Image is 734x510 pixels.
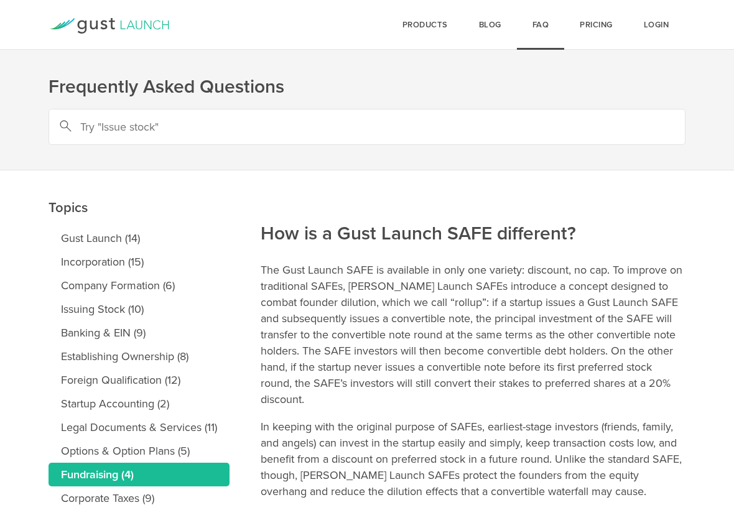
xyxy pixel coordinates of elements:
a: Banking & EIN (9) [49,321,230,345]
input: Try "Issue stock" [49,109,685,145]
h2: How is a Gust Launch SAFE different? [261,137,685,246]
a: Incorporation (15) [49,250,230,274]
a: Corporate Taxes (9) [49,486,230,510]
p: In keeping with the original purpose of SAFEs, earliest-stage investors (friends, family, and ang... [261,419,685,499]
a: Options & Option Plans (5) [49,439,230,463]
a: Fundraising (4) [49,463,230,486]
a: Foreign Qualification (12) [49,368,230,392]
a: Gust Launch (14) [49,226,230,250]
a: Legal Documents & Services (11) [49,415,230,439]
a: Company Formation (6) [49,274,230,297]
p: The Gust Launch SAFE is available in only one variety: discount, no cap. To improve on traditiona... [261,262,685,407]
a: Startup Accounting (2) [49,392,230,415]
h2: Topics [49,111,230,220]
a: Establishing Ownership (8) [49,345,230,368]
a: Issuing Stock (10) [49,297,230,321]
h1: Frequently Asked Questions [49,75,685,100]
